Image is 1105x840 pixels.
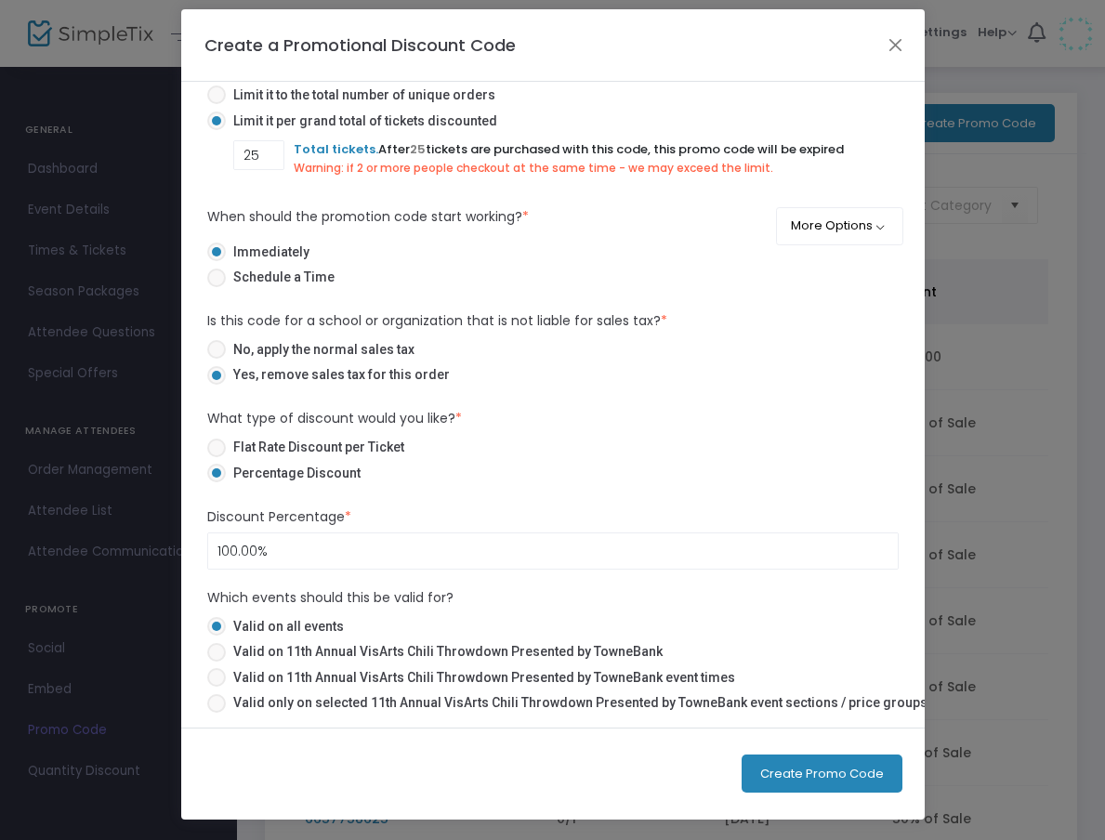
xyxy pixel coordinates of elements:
span: Flat Rate Discount per Ticket [226,438,404,457]
label: When should the promotion code start working? [207,207,529,227]
label: Discount Percentage [207,507,351,527]
span: Limit it to the total number of unique orders [226,85,495,105]
span: Valid on 11th Annual VisArts Chili Throwdown Presented by TowneBank event times [226,668,735,688]
label: Which events should this be valid for? [207,588,454,608]
span: Immediately [226,243,309,262]
button: More Options [776,207,903,245]
button: Close [883,33,907,57]
span: Valid on all events [226,617,344,637]
span: Valid on 11th Annual VisArts Chili Throwdown Presented by TowneBank [226,642,663,662]
span: Valid only on selected 11th Annual VisArts Chili Throwdown Presented by TowneBank event sections ... [226,693,927,713]
label: What type of discount would you like? [207,409,462,428]
span: Yes, remove sales tax for this order [226,365,450,385]
span: After tickets are purchased with this code, this promo code will be expired [294,140,844,158]
span: Limit it per grand total of tickets discounted [226,112,497,131]
span: Total tickets. [294,140,378,158]
span: Warning: if 2 or more people checkout at the same time - we may exceed the limit. [294,160,773,176]
span: Percentage Discount [226,464,361,483]
h4: Create a Promotional Discount Code [204,33,516,58]
span: No, apply the normal sales tax [226,340,414,360]
span: 25 [410,140,426,158]
button: Create Promo Code [742,755,902,793]
span: Schedule a Time [226,268,335,287]
span: Is this code for a school or organization that is not liable for sales tax? [207,311,667,330]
